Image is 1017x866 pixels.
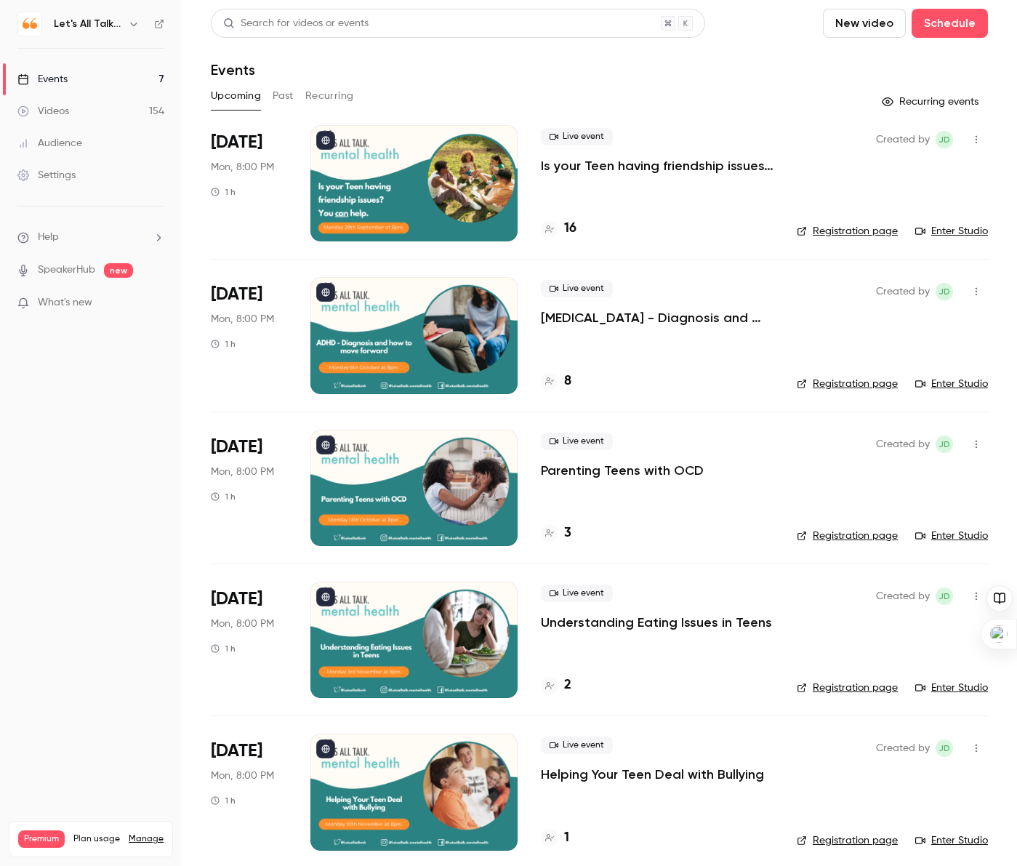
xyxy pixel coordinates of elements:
[54,17,122,31] h6: Let's All Talk Mental Health
[211,491,236,502] div: 1 h
[936,283,953,300] span: Jenni Dunn
[541,828,569,848] a: 1
[938,436,950,453] span: JD
[38,295,92,310] span: What's new
[73,833,120,845] span: Plan usage
[211,131,262,154] span: [DATE]
[564,372,571,391] h4: 8
[936,436,953,453] span: Jenni Dunn
[211,312,274,326] span: Mon, 8:00 PM
[564,219,576,238] h4: 16
[541,675,571,695] a: 2
[564,828,569,848] h4: 1
[915,833,988,848] a: Enter Studio
[211,436,262,459] span: [DATE]
[876,283,930,300] span: Created by
[938,131,950,148] span: JD
[273,84,294,108] button: Past
[915,529,988,543] a: Enter Studio
[104,263,133,278] span: new
[17,72,68,87] div: Events
[797,681,898,695] a: Registration page
[564,524,571,543] h4: 3
[18,12,41,36] img: Let's All Talk Mental Health
[541,219,576,238] a: 16
[564,675,571,695] h4: 2
[211,643,236,654] div: 1 h
[823,9,906,38] button: New video
[211,734,287,850] div: Nov 10 Mon, 8:00 PM (Europe/London)
[541,614,772,631] a: Understanding Eating Issues in Teens
[211,739,262,763] span: [DATE]
[938,283,950,300] span: JD
[211,582,287,698] div: Nov 3 Mon, 8:00 PM (Europe/London)
[211,617,274,631] span: Mon, 8:00 PM
[211,338,236,350] div: 1 h
[541,433,613,450] span: Live event
[211,283,262,306] span: [DATE]
[17,230,164,245] li: help-dropdown-opener
[876,131,930,148] span: Created by
[211,160,274,175] span: Mon, 8:00 PM
[541,280,613,297] span: Live event
[18,830,65,848] span: Premium
[915,377,988,391] a: Enter Studio
[541,462,704,479] a: Parenting Teens with OCD
[17,104,69,119] div: Videos
[211,277,287,393] div: Oct 6 Mon, 8:00 PM (Europe/London)
[876,588,930,605] span: Created by
[305,84,354,108] button: Recurring
[876,739,930,757] span: Created by
[541,372,571,391] a: 8
[541,309,773,326] a: [MEDICAL_DATA] - Diagnosis and how to move forward
[912,9,988,38] button: Schedule
[211,795,236,806] div: 1 h
[147,297,164,310] iframe: Noticeable Trigger
[211,125,287,241] div: Sep 29 Mon, 8:00 PM (Europe/London)
[211,769,274,783] span: Mon, 8:00 PM
[211,84,261,108] button: Upcoming
[797,833,898,848] a: Registration page
[541,737,613,754] span: Live event
[876,436,930,453] span: Created by
[938,739,950,757] span: JD
[17,136,82,151] div: Audience
[129,833,164,845] a: Manage
[541,585,613,602] span: Live event
[797,377,898,391] a: Registration page
[797,224,898,238] a: Registration page
[38,230,59,245] span: Help
[797,529,898,543] a: Registration page
[211,430,287,546] div: Oct 13 Mon, 8:00 PM (Europe/London)
[875,90,988,113] button: Recurring events
[938,588,950,605] span: JD
[223,16,369,31] div: Search for videos or events
[915,224,988,238] a: Enter Studio
[936,588,953,605] span: Jenni Dunn
[211,186,236,198] div: 1 h
[17,168,76,183] div: Settings
[38,262,95,278] a: SpeakerHub
[936,131,953,148] span: Jenni Dunn
[936,739,953,757] span: Jenni Dunn
[915,681,988,695] a: Enter Studio
[541,524,571,543] a: 3
[541,157,773,175] a: Is your Teen having friendship issues? You can help.
[541,766,764,783] a: Helping Your Teen Deal with Bullying
[211,61,255,79] h1: Events
[211,465,274,479] span: Mon, 8:00 PM
[211,588,262,611] span: [DATE]
[541,128,613,145] span: Live event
